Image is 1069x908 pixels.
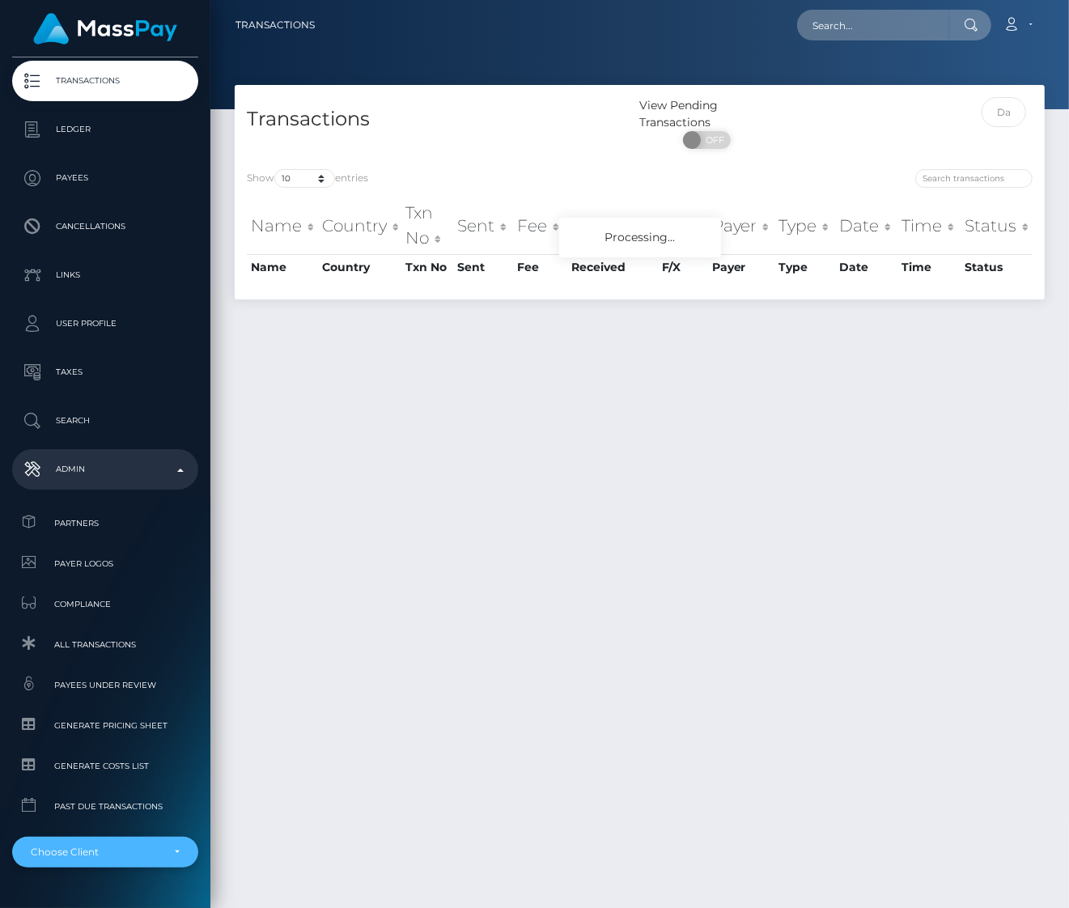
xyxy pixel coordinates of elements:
[19,514,192,532] span: Partners
[235,8,315,42] a: Transactions
[513,254,567,280] th: Fee
[19,409,192,433] p: Search
[247,254,318,280] th: Name
[835,197,897,254] th: Date
[12,627,198,662] a: All Transactions
[12,61,198,101] a: Transactions
[274,169,335,188] select: Showentries
[453,197,513,254] th: Sent
[12,303,198,344] a: User Profile
[12,352,198,392] a: Taxes
[559,218,721,257] div: Processing...
[12,109,198,150] a: Ledger
[12,708,198,743] a: Generate Pricing Sheet
[19,676,192,694] span: Payees under Review
[897,197,961,254] th: Time
[19,635,192,654] span: All Transactions
[19,595,192,613] span: Compliance
[982,97,1026,127] input: Date filter
[567,254,657,280] th: Received
[19,214,192,239] p: Cancellations
[658,254,708,280] th: F/X
[961,197,1033,254] th: Status
[453,254,513,280] th: Sent
[19,554,192,573] span: Payer Logos
[247,197,318,254] th: Name
[12,837,198,868] button: Choose Client
[12,158,198,198] a: Payees
[797,10,949,40] input: Search...
[19,117,192,142] p: Ledger
[12,668,198,702] a: Payees under Review
[12,546,198,581] a: Payer Logos
[692,131,732,149] span: OFF
[31,846,161,859] div: Choose Client
[961,254,1033,280] th: Status
[19,69,192,93] p: Transactions
[12,506,198,541] a: Partners
[19,312,192,336] p: User Profile
[19,263,192,287] p: Links
[19,457,192,482] p: Admin
[19,166,192,190] p: Payees
[19,797,192,816] span: Past Due Transactions
[513,197,567,254] th: Fee
[12,587,198,622] a: Compliance
[247,105,628,134] h4: Transactions
[19,757,192,775] span: Generate Costs List
[708,254,775,280] th: Payer
[12,401,198,441] a: Search
[33,13,177,45] img: MassPay Logo
[708,197,775,254] th: Payer
[567,197,657,254] th: Received
[12,255,198,295] a: Links
[658,197,708,254] th: F/X
[12,789,198,824] a: Past Due Transactions
[897,254,961,280] th: Time
[835,254,897,280] th: Date
[12,449,198,490] a: Admin
[774,254,835,280] th: Type
[401,197,453,254] th: Txn No
[318,197,401,254] th: Country
[318,254,401,280] th: Country
[915,169,1033,188] input: Search transactions
[19,360,192,384] p: Taxes
[640,97,775,131] div: View Pending Transactions
[774,197,835,254] th: Type
[12,749,198,783] a: Generate Costs List
[247,169,368,188] label: Show entries
[401,254,453,280] th: Txn No
[12,206,198,247] a: Cancellations
[19,716,192,735] span: Generate Pricing Sheet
